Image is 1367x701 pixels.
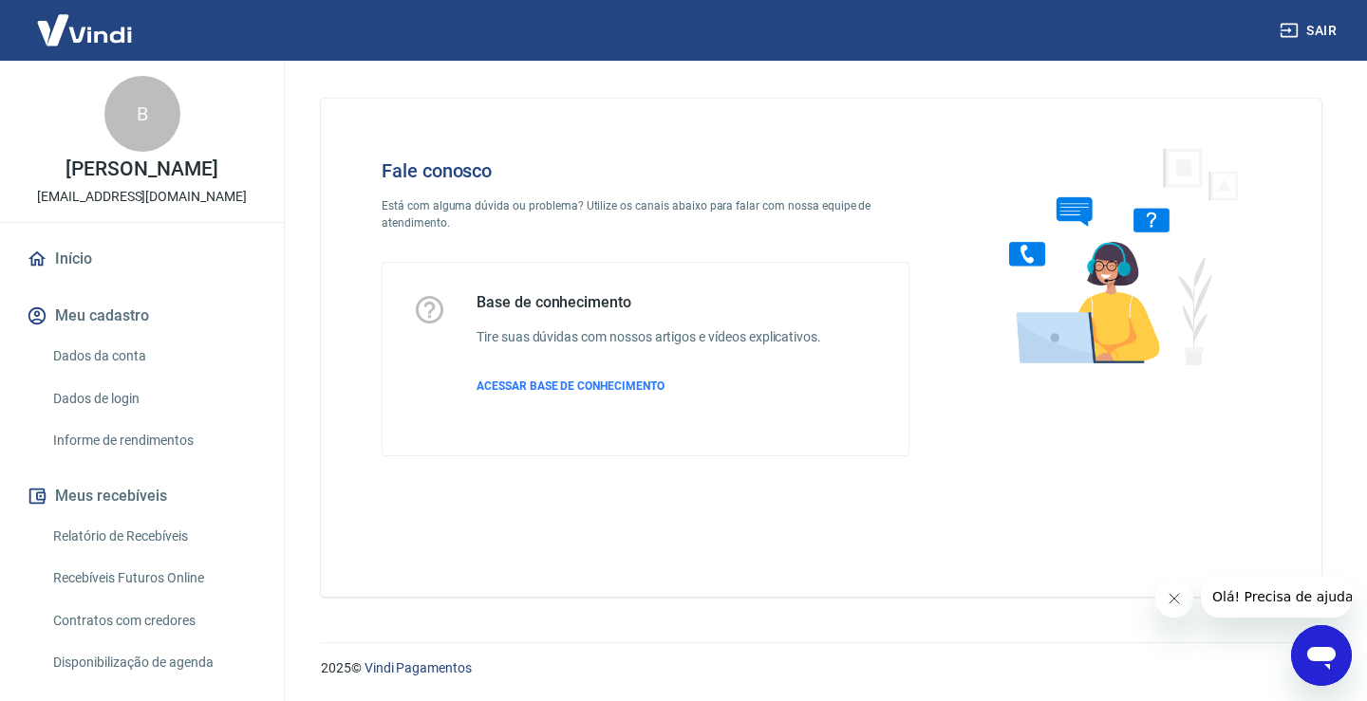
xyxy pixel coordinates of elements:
h4: Fale conosco [382,159,909,182]
button: Sair [1276,13,1344,48]
a: Informe de rendimentos [46,421,261,460]
button: Meu cadastro [23,295,261,337]
a: Vindi Pagamentos [365,660,472,675]
button: Meus recebíveis [23,475,261,517]
iframe: Fechar mensagem [1155,580,1193,618]
a: Dados da conta [46,337,261,376]
a: Relatório de Recebíveis [46,517,261,556]
img: Fale conosco [971,129,1260,382]
span: ACESSAR BASE DE CONHECIMENTO [477,379,665,393]
div: B [104,76,180,152]
p: [PERSON_NAME] [66,159,217,179]
a: Dados de login [46,379,261,418]
p: 2025 © [321,658,1321,678]
span: Olá! Precisa de ajuda? [11,13,159,28]
a: Disponibilização de agenda [46,643,261,682]
p: Está com alguma dúvida ou problema? Utilize os canais abaixo para falar com nossa equipe de atend... [382,197,909,231]
a: Início [23,238,261,280]
a: Contratos com credores [46,601,261,640]
h5: Base de conhecimento [477,293,821,312]
a: ACESSAR BASE DE CONHECIMENTO [477,378,821,395]
p: [EMAIL_ADDRESS][DOMAIN_NAME] [37,187,247,207]
a: Recebíveis Futuros Online [46,559,261,598]
img: Vindi [23,1,146,59]
h6: Tire suas dúvidas com nossos artigos e vídeos explicativos. [477,327,821,347]
iframe: Mensagem da empresa [1201,576,1352,618]
iframe: Botão para abrir a janela de mensagens [1291,625,1352,686]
